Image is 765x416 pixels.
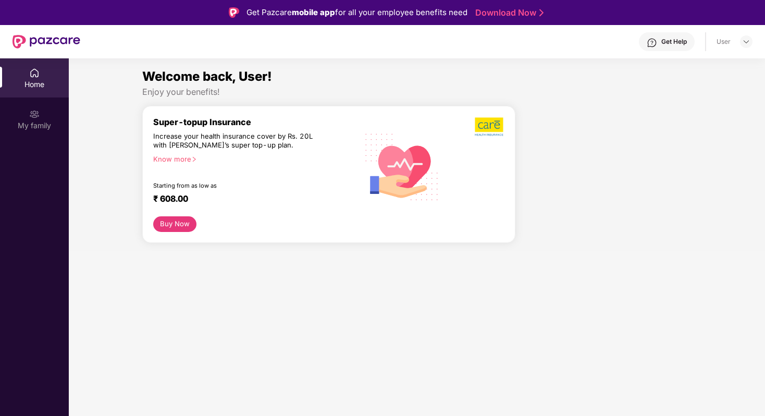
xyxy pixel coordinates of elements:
a: Download Now [475,7,540,18]
img: svg+xml;base64,PHN2ZyB3aWR0aD0iMjAiIGhlaWdodD0iMjAiIHZpZXdCb3g9IjAgMCAyMCAyMCIgZmlsbD0ibm9uZSIgeG... [29,109,40,119]
img: svg+xml;base64,PHN2ZyBpZD0iSG9tZSIgeG1sbnM9Imh0dHA6Ly93d3cudzMub3JnLzIwMDAvc3ZnIiB3aWR0aD0iMjAiIG... [29,68,40,78]
div: Super-topup Insurance [153,117,358,127]
div: Starting from as low as [153,182,314,189]
div: User [717,38,731,46]
div: Enjoy your benefits! [142,87,692,97]
div: Know more [153,155,352,162]
button: Buy Now [153,216,196,232]
img: b5dec4f62d2307b9de63beb79f102df3.png [475,117,504,137]
div: Get Pazcare for all your employee benefits need [246,6,467,19]
img: Logo [229,7,239,18]
strong: mobile app [292,7,335,17]
div: ₹ 608.00 [153,193,348,206]
img: svg+xml;base64,PHN2ZyBpZD0iSGVscC0zMngzMiIgeG1sbnM9Imh0dHA6Ly93d3cudzMub3JnLzIwMDAvc3ZnIiB3aWR0aD... [647,38,657,48]
span: Welcome back, User! [142,69,272,84]
span: right [191,156,197,162]
img: Stroke [539,7,544,18]
img: svg+xml;base64,PHN2ZyBpZD0iRHJvcGRvd24tMzJ4MzIiIHhtbG5zPSJodHRwOi8vd3d3LnczLm9yZy8yMDAwL3N2ZyIgd2... [742,38,750,46]
div: Get Help [661,38,687,46]
img: New Pazcare Logo [13,35,80,48]
img: svg+xml;base64,PHN2ZyB4bWxucz0iaHR0cDovL3d3dy53My5vcmcvMjAwMC9zdmciIHhtbG5zOnhsaW5rPSJodHRwOi8vd3... [358,121,446,211]
div: Increase your health insurance cover by Rs. 20L with [PERSON_NAME]’s super top-up plan. [153,132,313,150]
